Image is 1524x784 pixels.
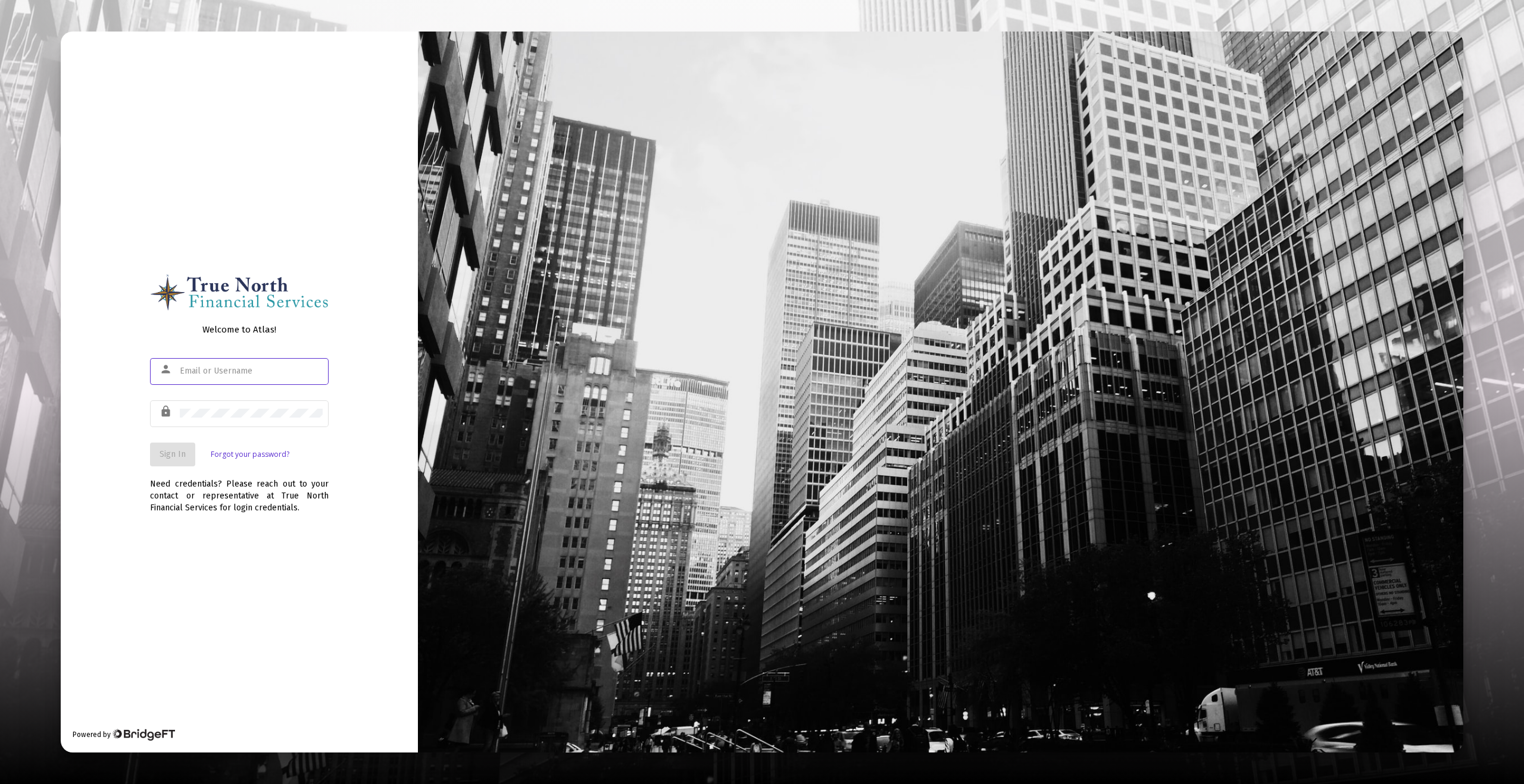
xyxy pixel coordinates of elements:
a: Forgot your password? [211,449,289,460]
button: Sign In [150,443,195,466]
mat-icon: lock [160,404,174,419]
img: Bridge Financial Technology Logo [112,729,174,741]
img: Logo [150,274,329,311]
span: Sign In [160,449,186,459]
div: Powered by [73,729,174,741]
div: Welcome to Atlas! [150,324,329,335]
div: Need credentials? Please reach out to your contact or representative at True North Financial Serv... [150,466,329,514]
mat-icon: person [160,362,174,377]
input: Email or Username [180,366,323,376]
